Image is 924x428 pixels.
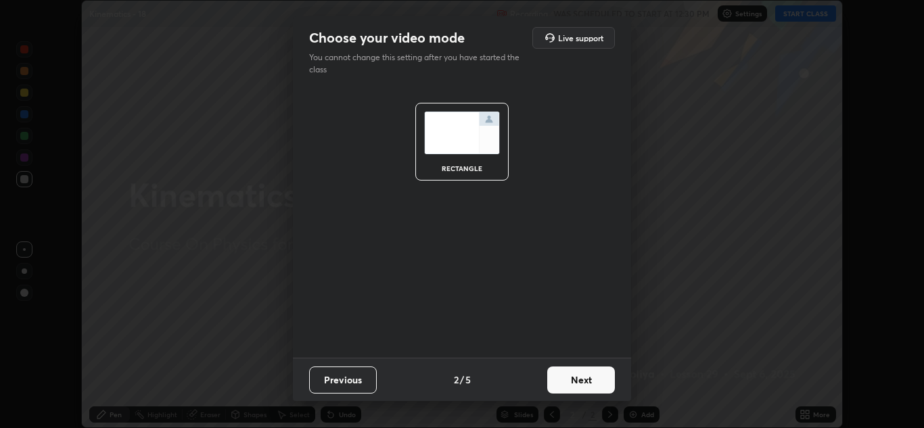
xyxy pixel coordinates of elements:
img: normalScreenIcon.ae25ed63.svg [424,112,500,154]
button: Next [547,366,615,394]
h4: 2 [454,373,459,387]
h5: Live support [558,34,603,42]
h4: / [460,373,464,387]
h4: 5 [465,373,471,387]
button: Previous [309,366,377,394]
div: rectangle [435,165,489,172]
p: You cannot change this setting after you have started the class [309,51,528,76]
h2: Choose your video mode [309,29,465,47]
